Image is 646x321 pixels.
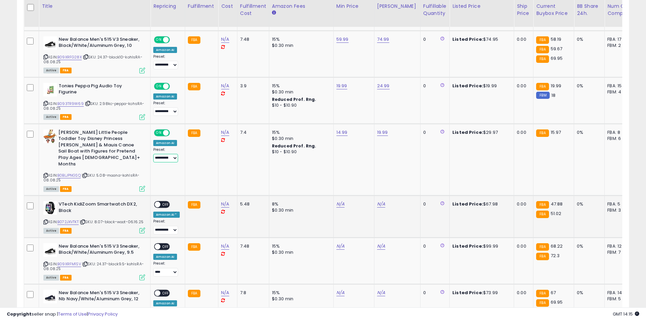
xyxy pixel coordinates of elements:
[377,243,385,250] a: N/A
[153,219,180,234] div: Preset:
[452,290,509,296] div: $73.99
[43,36,145,73] div: ASIN:
[221,289,229,296] a: N/A
[613,311,639,317] span: 2025-08-15 14:15 GMT
[452,201,483,207] b: Listed Price:
[58,311,87,317] a: Terms of Use
[551,83,562,89] span: 19.99
[536,129,549,137] small: FBA
[452,243,509,249] div: $99.99
[536,55,549,63] small: FBA
[80,219,143,225] span: | SKU: 8.07-black-woot-06.16.25
[423,3,447,17] div: Fulfillable Quantity
[169,130,180,136] span: OFF
[452,36,509,42] div: $74.95
[536,92,549,99] small: FBM
[336,83,347,89] a: 19.99
[272,103,328,108] div: $10 - $10.90
[59,36,141,51] b: New Balance Men's 515 V3 Sneaker, Black/White/Aluminum Grey, 10
[272,296,328,302] div: $0.30 min
[607,36,630,42] div: FBA: 17
[577,290,599,296] div: 0%
[7,311,32,317] strong: Copyright
[607,296,630,302] div: FBM: 5
[551,36,562,42] span: 58.19
[272,249,328,255] div: $0.30 min
[517,290,528,296] div: 0.00
[272,96,316,102] b: Reduced Prof. Rng.
[272,129,328,136] div: 15%
[551,210,562,217] span: 51.02
[272,149,328,155] div: $10 - $10.90
[153,140,177,146] div: Amazon AI
[7,311,118,318] div: seller snap | |
[240,201,264,207] div: 5.48
[607,207,630,213] div: FBM: 3
[43,36,57,50] img: 41jPK8MiseL._SL40_.jpg
[188,3,215,10] div: Fulfillment
[517,36,528,42] div: 0.00
[377,36,389,43] a: 74.99
[536,211,549,218] small: FBA
[57,261,81,267] a: B09XRFM1SV
[272,143,316,149] b: Reduced Prof. Rng.
[59,243,141,257] b: New Balance Men's 515 V3 Sneaker, Black/White/Aluminum Grey, 9.5
[221,201,229,208] a: N/A
[43,201,145,233] div: ASIN:
[377,3,417,10] div: [PERSON_NAME]
[59,201,141,215] b: VTech KidiZoom Smartwatch DX2, Black
[423,36,444,42] div: 0
[607,243,630,249] div: FBA: 12
[536,299,549,307] small: FBA
[43,68,59,73] span: All listings currently available for purchase on Amazon
[188,36,200,44] small: FBA
[423,290,444,296] div: 0
[423,129,444,136] div: 0
[452,289,483,296] b: Listed Price:
[536,290,549,297] small: FBA
[153,54,180,70] div: Preset:
[240,290,264,296] div: 7.8
[551,55,563,61] span: 69.95
[43,290,57,303] img: 414kV+TA0nL._SL40_.jpg
[336,3,371,10] div: Min Price
[577,201,599,207] div: 0%
[43,54,142,65] span: | SKU: 24.37-black10-kohlsRA-08.08.25
[551,201,563,207] span: 47.88
[577,83,599,89] div: 0%
[188,290,200,297] small: FBA
[240,129,264,136] div: 7.4
[153,3,182,10] div: Repricing
[43,129,145,191] div: ASIN:
[272,10,276,16] small: Amazon Fees.
[551,252,560,259] span: 72.3
[607,83,630,89] div: FBA: 15
[43,228,59,234] span: All listings currently available for purchase on Amazon
[536,46,549,53] small: FBA
[43,129,57,143] img: 51J9+xbF10L._SL40_.jpg
[57,173,81,178] a: B0BLJPNGSQ
[43,243,145,280] div: ASIN:
[240,3,266,17] div: Fulfillment Cost
[377,201,385,208] a: N/A
[536,243,549,251] small: FBA
[551,289,556,296] span: 67
[153,261,180,277] div: Preset:
[423,243,444,249] div: 0
[59,83,141,97] b: Tonies Peppa Pig Audio Toy Figurine
[272,290,328,296] div: 15%
[240,243,264,249] div: 7.48
[607,201,630,207] div: FBA: 5
[272,36,328,42] div: 15%
[43,173,139,183] span: | SKU: 5.08-moana-kohlsRA-08.08.25
[272,83,328,89] div: 15%
[240,36,264,42] div: 7.48
[272,201,328,207] div: 8%
[240,83,264,89] div: 3.9
[607,249,630,255] div: FBM: 7
[57,54,82,60] a: B09XRFG28X
[43,83,57,96] img: 317HjRyTMgL._SL40_.jpg
[272,136,328,142] div: $0.30 min
[607,89,630,95] div: FBM: 4
[336,36,349,43] a: 59.99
